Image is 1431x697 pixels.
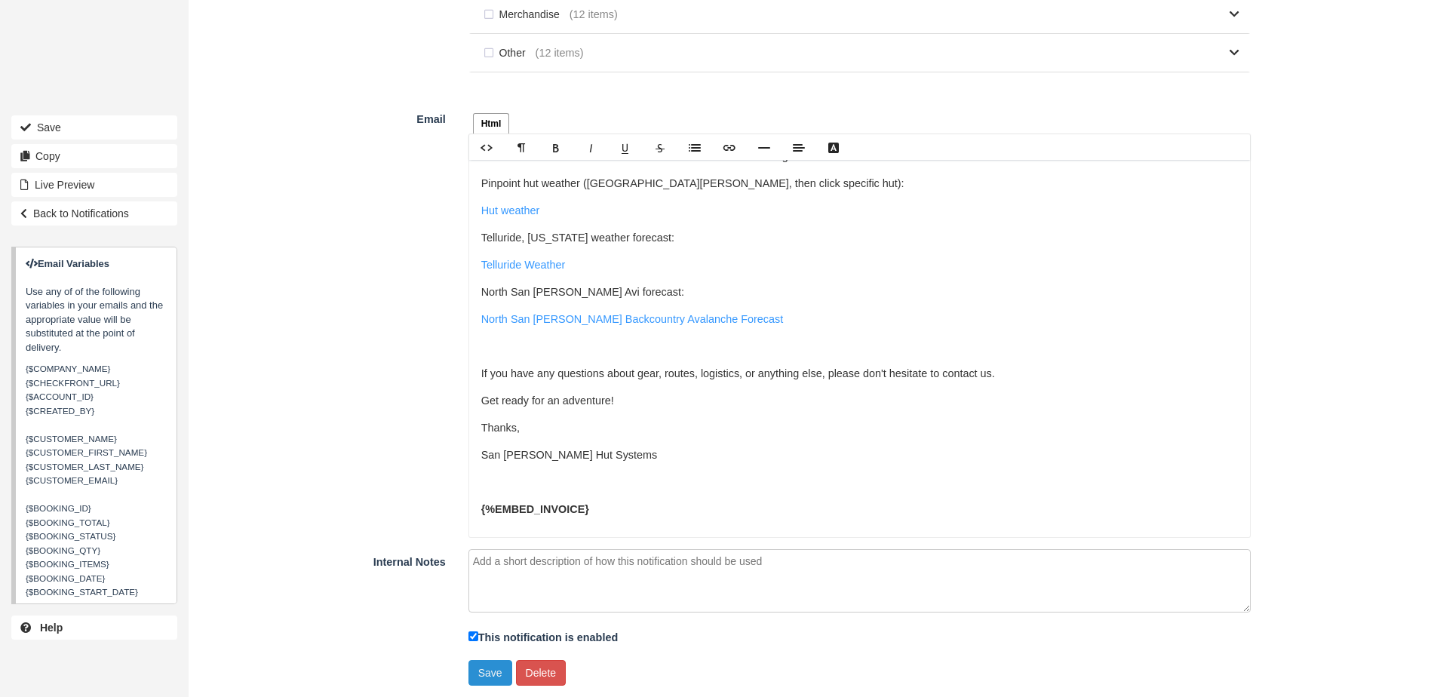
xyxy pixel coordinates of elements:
[481,313,783,325] a: North San [PERSON_NAME] Backcountry Avalanche Forecast
[816,135,851,160] a: Text Color
[468,660,512,686] button: Save
[11,173,177,197] button: Live Preview
[26,258,109,269] strong: Email Variables
[539,135,573,160] a: Bold
[11,144,177,168] a: Copy
[481,503,589,515] strong: {%EMBED_INVOICE}
[11,115,177,140] button: Save
[481,176,1238,192] p: Pinpoint hut weather ([GEOGRAPHIC_DATA][PERSON_NAME], then click specific hut):
[481,420,1238,437] p: Thanks,
[536,45,584,61] span: (12 items)
[481,284,1238,301] p: North San [PERSON_NAME] Avi forecast:
[643,135,677,160] a: Strikethrough
[608,135,643,160] a: Underline
[189,549,457,570] label: Internal Notes
[481,230,1238,247] p: Telluride, [US_STATE] weather forecast:
[468,628,619,646] label: This notification is enabled
[11,201,177,226] a: Back to Notifications
[480,41,536,64] label: Other
[40,622,63,634] b: Help
[473,113,510,134] a: Html
[712,135,747,160] a: Link
[481,366,1238,382] p: If you have any questions about gear, routes, logistics, or anything else, please don't hesitate ...
[570,7,618,23] span: (12 items)
[481,447,1238,464] p: San [PERSON_NAME] Hut Systems
[469,135,504,160] a: HTML
[516,660,566,686] button: Delete
[26,257,167,355] p: Use any of of the following variables in your emails and the appropriate value will be substitute...
[189,106,457,127] label: Email
[480,3,570,26] label: Merchandise
[782,135,816,160] a: Align
[468,631,478,641] input: This notification is enabled
[677,135,712,160] a: Lists
[747,135,782,160] a: Line
[481,393,1238,410] p: Get ready for an adventure!
[481,204,540,216] a: Hut weather
[481,259,566,271] a: Telluride Weather
[11,616,177,640] a: Help
[504,135,539,160] a: Format
[573,135,608,160] a: Italic
[26,434,147,486] span: {$CUSTOMER_NAME} {$CUSTOMER_FIRST_NAME} {$CUSTOMER_LAST_NAME} {$CUSTOMER_EMAIL}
